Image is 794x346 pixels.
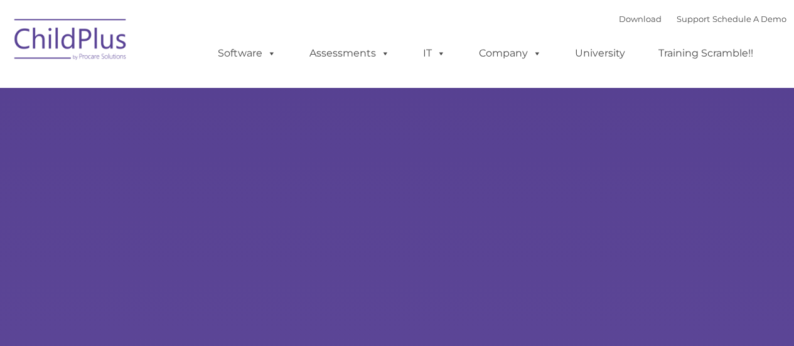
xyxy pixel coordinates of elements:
a: Software [205,41,289,66]
a: Training Scramble!! [646,41,766,66]
a: Support [677,14,710,24]
a: Download [619,14,662,24]
a: Company [466,41,554,66]
a: University [562,41,638,66]
img: ChildPlus by Procare Solutions [8,10,134,73]
font: | [619,14,786,24]
a: IT [410,41,458,66]
a: Schedule A Demo [712,14,786,24]
a: Assessments [297,41,402,66]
